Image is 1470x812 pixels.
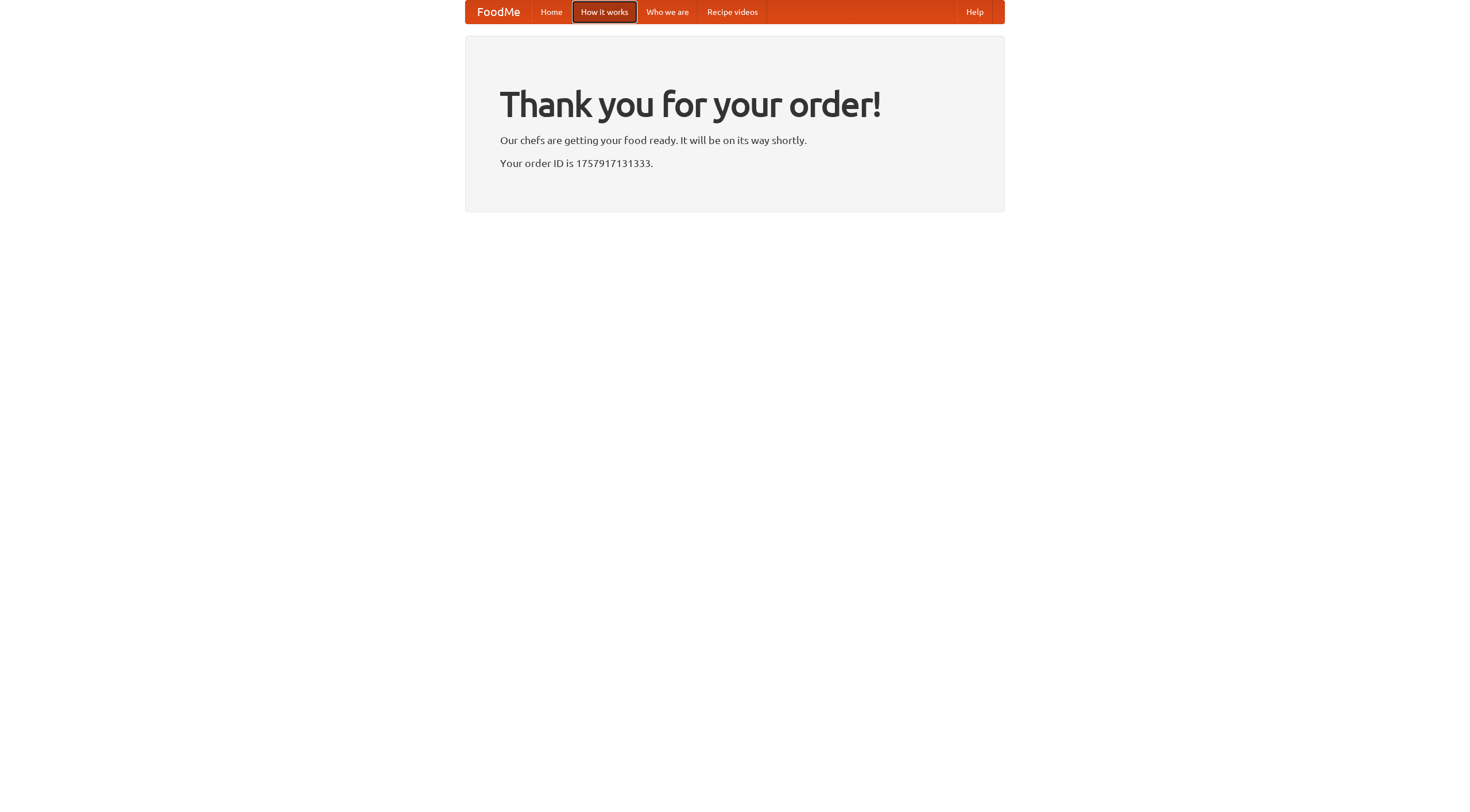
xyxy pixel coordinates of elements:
[572,1,637,24] a: How it works
[500,76,970,131] h1: Thank you for your order!
[957,1,993,24] a: Help
[500,131,970,149] p: Our chefs are getting your food ready. It will be on its way shortly.
[532,1,572,24] a: Home
[466,1,532,24] a: FoodMe
[698,1,767,24] a: Recipe videos
[500,154,970,172] p: Your order ID is 1757917131333.
[637,1,698,24] a: Who we are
